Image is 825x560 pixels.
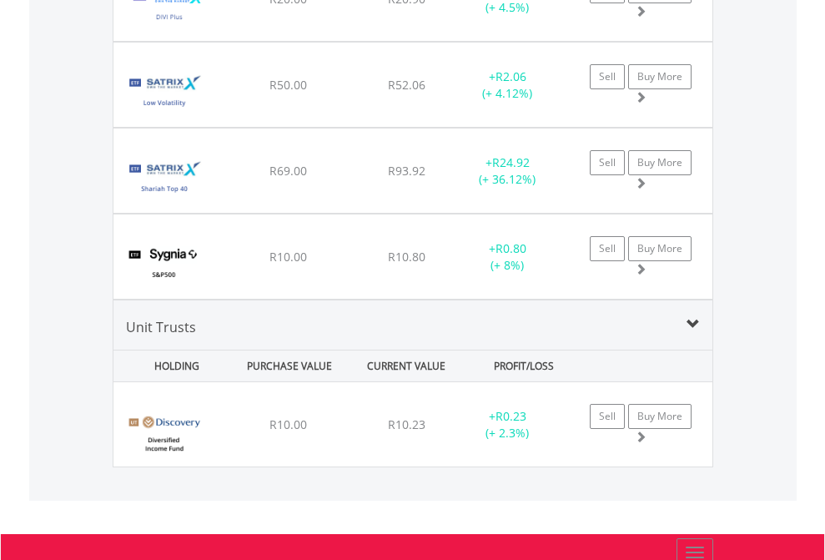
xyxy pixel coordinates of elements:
[590,64,625,89] a: Sell
[496,68,526,84] span: R2.06
[126,318,196,336] span: Unit Trusts
[388,163,425,179] span: R93.92
[122,235,206,295] img: TFSA.SYG500.png
[590,150,625,175] a: Sell
[269,77,307,93] span: R50.00
[492,154,530,170] span: R24.92
[590,404,625,429] a: Sell
[350,351,463,381] div: CURRENT VALUE
[628,236,692,261] a: Buy More
[455,240,560,274] div: + (+ 8%)
[628,150,692,175] a: Buy More
[455,408,560,441] div: + (+ 2.3%)
[269,163,307,179] span: R69.00
[628,404,692,429] a: Buy More
[496,240,526,256] span: R0.80
[233,351,346,381] div: PURCHASE VALUE
[388,416,425,432] span: R10.23
[628,64,692,89] a: Buy More
[122,63,206,123] img: TFSA.STXLVL.png
[590,236,625,261] a: Sell
[122,149,206,209] img: TFSA.STXSHA.png
[467,351,581,381] div: PROFIT/LOSS
[122,403,206,462] img: UT.ZA.DDIF.png
[388,249,425,265] span: R10.80
[496,408,526,424] span: R0.23
[388,77,425,93] span: R52.06
[115,351,229,381] div: HOLDING
[455,68,560,102] div: + (+ 4.12%)
[455,154,560,188] div: + (+ 36.12%)
[269,416,307,432] span: R10.00
[269,249,307,265] span: R10.00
